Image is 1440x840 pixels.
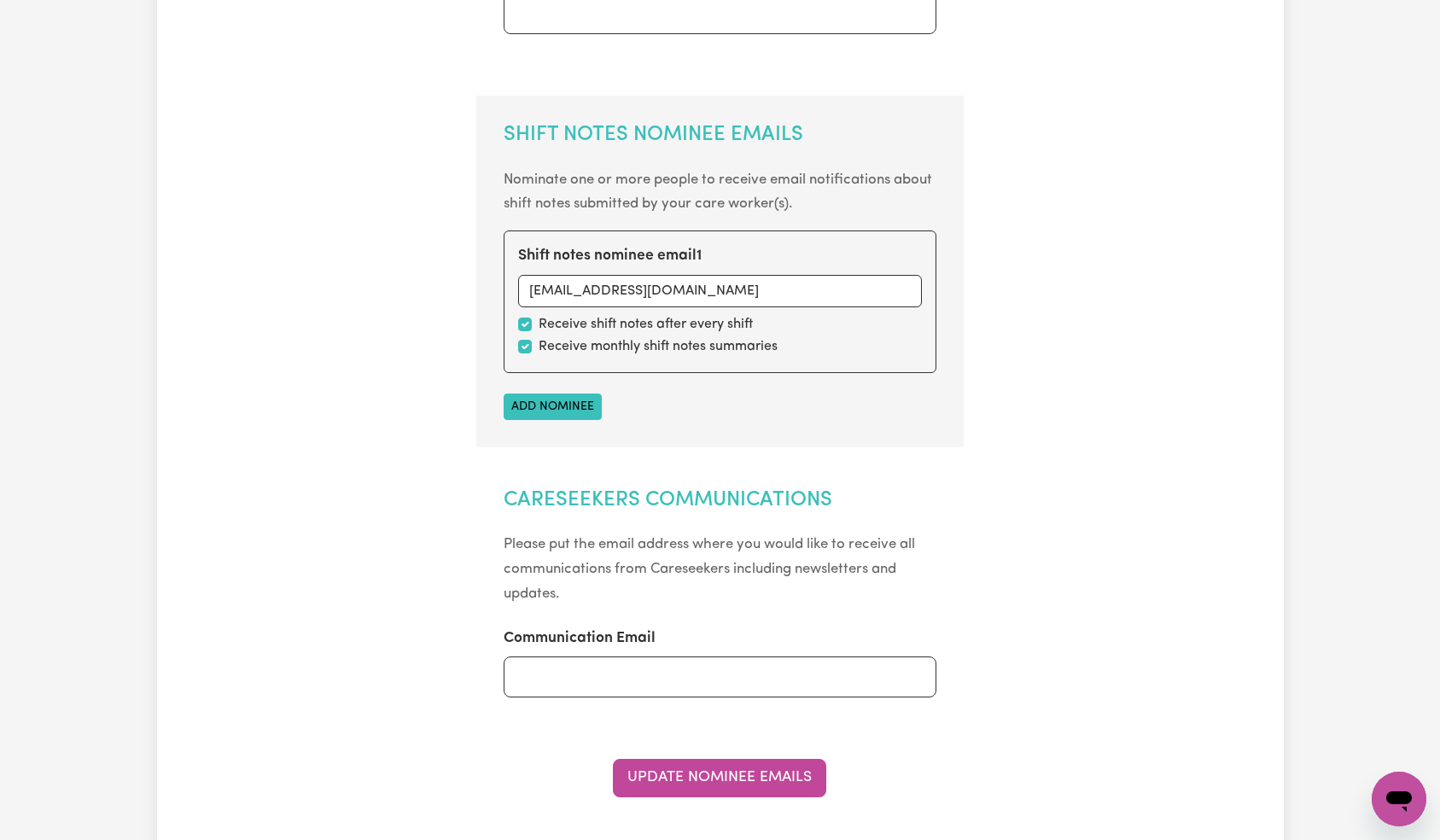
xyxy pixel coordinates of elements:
[539,336,778,357] label: Receive monthly shift notes summaries
[504,537,915,601] small: Please put the email address where you would like to receive all communications from Careseekers ...
[613,759,826,796] button: Update Nominee Emails
[504,394,602,420] button: Add nominee
[1372,772,1426,826] iframe: Button to launch messaging window
[504,627,656,650] label: Communication Email
[539,314,753,335] label: Receive shift notes after every shift
[504,488,936,513] h2: Careseekers Communications
[504,123,936,148] h2: Shift Notes Nominee Emails
[518,245,702,267] label: Shift notes nominee email 1
[504,172,932,212] small: Nominate one or more people to receive email notifications about shift notes submitted by your ca...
